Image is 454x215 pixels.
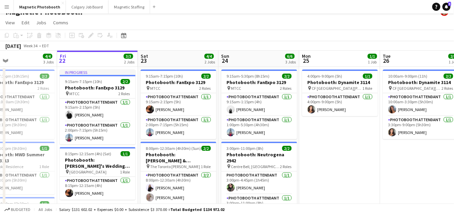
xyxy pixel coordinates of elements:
span: Week 34 [22,43,39,48]
span: Edit [22,20,29,26]
a: 5 [443,3,451,11]
span: Budgeted [11,207,30,212]
button: Magnetic Photobooth [14,0,66,14]
a: Jobs [33,18,49,27]
span: View [5,20,15,26]
button: Budgeted [3,206,31,213]
div: Salary $131 602.02 + Expenses $0.00 + Subsistence $3 370.00 = [59,207,224,212]
div: [DATE] [5,43,21,49]
span: All jobs [37,207,53,212]
div: EDT [42,43,49,48]
button: Calgary Job Board [66,0,109,14]
button: Magnetic Staffing [109,0,150,14]
span: Jobs [36,20,46,26]
a: Comms [50,18,71,27]
a: Edit [19,18,32,27]
span: Comms [53,20,68,26]
a: View [3,18,18,27]
span: 5 [448,2,451,6]
span: Total Budgeted $134 972.02 [170,207,224,212]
